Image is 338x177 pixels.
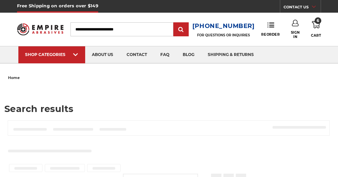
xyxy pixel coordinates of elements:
a: CONTACT US [284,3,321,13]
span: Cart [311,33,321,38]
p: FOR QUESTIONS OR INQUIRIES [192,33,255,37]
img: Empire Abrasives [17,20,64,39]
a: contact [120,46,154,63]
h1: Search results [4,104,334,113]
a: [PHONE_NUMBER] [192,21,255,31]
span: 6 [315,17,321,24]
div: SHOP CATEGORIES [25,52,78,57]
span: Sign In [289,30,302,39]
span: Reorder [261,32,280,37]
a: about us [85,46,120,63]
a: blog [176,46,201,63]
a: shipping & returns [201,46,261,63]
a: Reorder [261,22,280,36]
span: home [8,75,20,80]
a: 6 Cart [311,20,321,39]
a: faq [154,46,176,63]
input: Submit [174,23,188,36]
